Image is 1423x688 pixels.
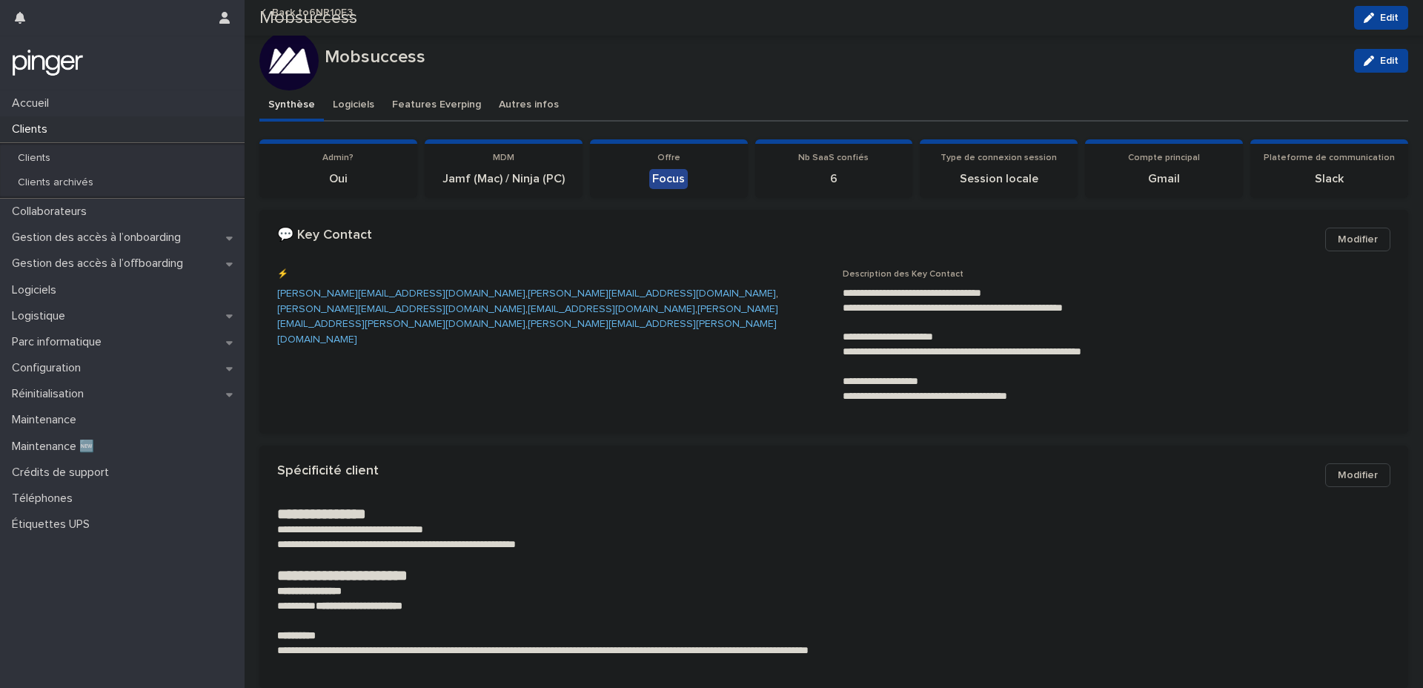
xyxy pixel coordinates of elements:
span: Edit [1380,56,1399,66]
button: Features Everping [383,90,490,122]
p: , , , , , [277,286,825,348]
p: Logistique [6,309,77,323]
button: Logiciels [324,90,383,122]
a: [EMAIL_ADDRESS][DOMAIN_NAME] [528,304,695,314]
p: Accueil [6,96,61,110]
button: Modifier [1325,463,1390,487]
h2: Spécificité client [277,463,379,480]
p: Parc informatique [6,335,113,349]
p: Oui [268,172,408,186]
img: mTgBEunGTSyRkCgitkcU [12,48,84,78]
button: Modifier [1325,228,1390,251]
p: Gmail [1094,172,1234,186]
p: Configuration [6,361,93,375]
p: Gestion des accès à l’offboarding [6,257,195,271]
span: Modifier [1338,468,1378,483]
span: Modifier [1338,232,1378,247]
p: Étiquettes UPS [6,517,102,532]
h2: 💬 Key Contact [277,228,372,244]
span: Description des Key Contact [843,270,963,279]
span: Admin? [322,153,354,162]
p: Clients [6,152,62,165]
span: Plateforme de communication [1264,153,1395,162]
p: Mobsuccess [325,47,1342,68]
button: Synthèse [259,90,324,122]
p: Session locale [929,172,1069,186]
p: Maintenance 🆕 [6,440,106,454]
p: Collaborateurs [6,205,99,219]
p: Slack [1259,172,1399,186]
p: Réinitialisation [6,387,96,401]
p: Maintenance [6,413,88,427]
p: Clients archivés [6,176,105,189]
a: Back to6NR10F3 [272,3,353,20]
p: Jamf (Mac) / Ninja (PC) [434,172,574,186]
a: [PERSON_NAME][EMAIL_ADDRESS][DOMAIN_NAME] [277,288,525,299]
button: Edit [1354,49,1408,73]
button: Autres infos [490,90,568,122]
p: Clients [6,122,59,136]
span: MDM [493,153,514,162]
span: ⚡️ [277,270,288,279]
span: Nb SaaS confiés [798,153,869,162]
p: Téléphones [6,492,84,506]
span: Type de connexion session [941,153,1057,162]
span: Compte principal [1128,153,1200,162]
a: [PERSON_NAME][EMAIL_ADDRESS][DOMAIN_NAME] [528,288,776,299]
p: 6 [764,172,904,186]
div: Focus [649,169,688,189]
span: Offre [657,153,680,162]
a: [PERSON_NAME][EMAIL_ADDRESS][DOMAIN_NAME] [277,304,525,314]
p: Crédits de support [6,466,121,480]
p: Logiciels [6,283,68,297]
p: Gestion des accès à l’onboarding [6,231,193,245]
